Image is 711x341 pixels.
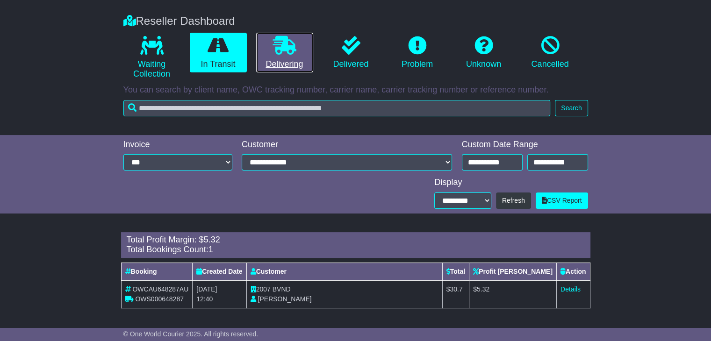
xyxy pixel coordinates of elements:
[496,192,531,209] button: Refresh
[121,263,193,280] th: Booking
[123,85,588,95] p: You can search by client name, OWC tracking number, carrier name, carrier tracking number or refe...
[119,14,593,28] div: Reseller Dashboard
[135,295,184,303] span: OWS000648287
[190,33,247,73] a: In Transit
[193,263,246,280] th: Created Date
[196,285,217,293] span: [DATE]
[123,140,233,150] div: Invoice
[273,285,291,293] span: BVND
[389,33,446,73] a: Problem
[246,263,442,280] th: Customer
[196,295,213,303] span: 12:40
[560,285,581,293] a: Details
[450,285,462,293] span: 30.7
[442,263,469,280] th: Total
[132,285,188,293] span: OWCAU648287AU
[208,245,213,254] span: 1
[469,280,557,308] td: $
[123,330,259,338] span: © One World Courier 2025. All rights reserved.
[204,235,220,244] span: 5.32
[522,33,579,73] a: Cancelled
[442,280,469,308] td: $
[123,33,180,83] a: Waiting Collection
[127,235,585,245] div: Total Profit Margin: $
[258,295,311,303] span: [PERSON_NAME]
[127,245,585,255] div: Total Bookings Count:
[323,33,380,73] a: Delivered
[455,33,512,73] a: Unknown
[462,140,588,150] div: Custom Date Range
[556,263,590,280] th: Action
[555,100,588,116] button: Search
[469,263,557,280] th: Profit [PERSON_NAME]
[477,285,489,293] span: 5.32
[256,285,271,293] span: 2007
[536,192,588,209] a: CSV Report
[434,178,588,188] div: Display
[256,33,313,73] a: Delivering
[242,140,452,150] div: Customer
